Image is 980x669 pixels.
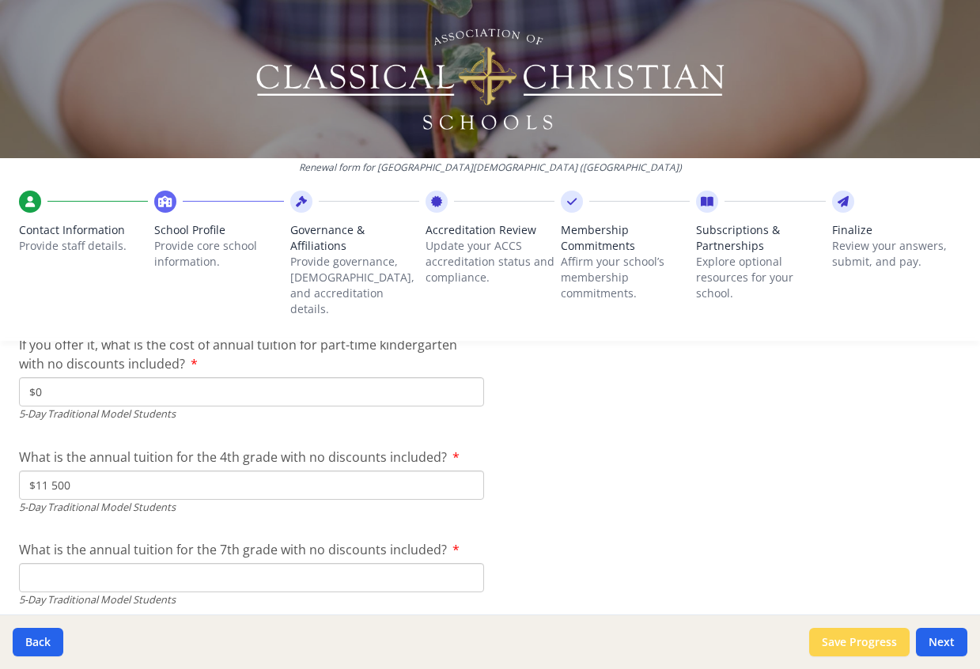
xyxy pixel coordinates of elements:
span: Finalize [832,222,961,238]
p: Affirm your school’s membership commitments. [561,254,690,301]
span: School Profile [154,222,283,238]
span: Governance & Affiliations [290,222,419,254]
div: 5-Day Traditional Model Students [19,500,484,515]
span: What is the annual tuition for the 7th grade with no discounts included? [19,541,447,558]
button: Save Progress [809,628,910,656]
button: Next [916,628,967,656]
p: Explore optional resources for your school. [696,254,825,301]
span: Membership Commitments [561,222,690,254]
span: Accreditation Review [426,222,554,238]
button: Back [13,628,63,656]
p: Update your ACCS accreditation status and compliance. [426,238,554,285]
div: 5-Day Traditional Model Students [19,406,484,421]
span: Contact Information [19,222,148,238]
p: Provide core school information. [154,238,283,270]
span: What is the annual tuition for the 4th grade with no discounts included? [19,448,447,466]
span: If you offer it, what is the cost of annual tuition for part-time kindergarten with no discounts ... [19,336,457,372]
img: Logo [253,24,727,134]
p: Provide governance, [DEMOGRAPHIC_DATA], and accreditation details. [290,254,419,317]
p: Provide staff details. [19,238,148,254]
div: 5-Day Traditional Model Students [19,592,484,607]
span: Subscriptions & Partnerships [696,222,825,254]
p: Review your answers, submit, and pay. [832,238,961,270]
